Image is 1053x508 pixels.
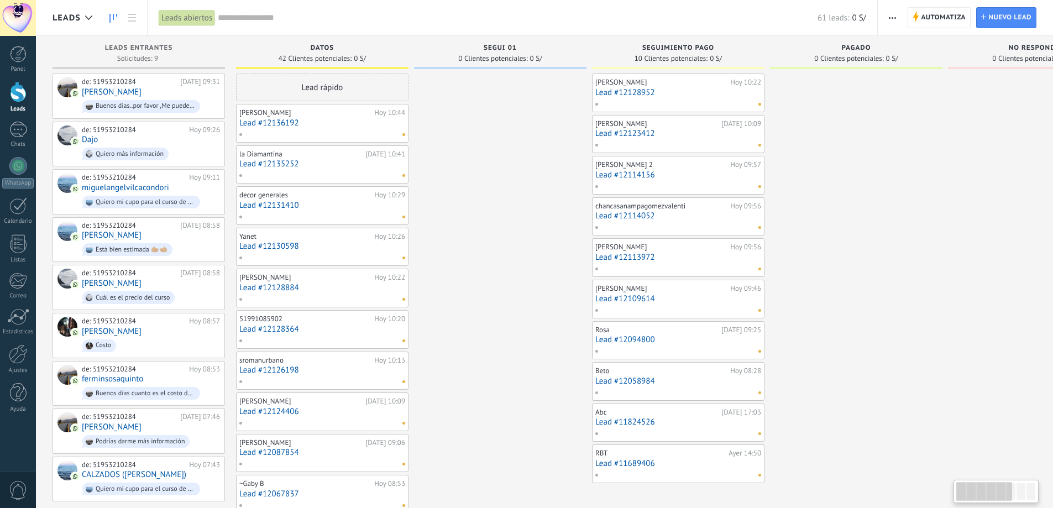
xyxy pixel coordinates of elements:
[908,7,971,28] a: Automatiza
[365,150,405,159] div: [DATE] 10:41
[2,367,34,374] div: Ajustes
[354,55,366,62] span: 0 S/
[71,425,79,432] img: com.amocrm.amocrmwa.svg
[239,407,405,416] a: Lead #12124406
[818,13,849,23] span: 61 leads:
[852,13,866,23] span: 0 S/
[189,173,220,182] div: Hoy 09:11
[420,44,581,54] div: segui 01
[530,55,542,62] span: 0 S/
[71,138,79,145] img: com.amocrm.amocrmwa.svg
[189,125,220,134] div: Hoy 09:26
[758,474,761,476] span: No hay nada asignado
[721,119,761,128] div: [DATE] 10:09
[595,129,761,138] a: Lead #12123412
[374,479,405,488] div: Hoy 08:53
[374,191,405,200] div: Hoy 10:29
[365,438,405,447] div: [DATE] 09:06
[402,463,405,465] span: No hay nada asignado
[82,365,185,374] div: de: 51953210284
[239,159,405,169] a: Lead #12135252
[82,77,176,86] div: de: 51953210284
[758,144,761,146] span: No hay nada asignado
[595,119,719,128] div: [PERSON_NAME]
[988,8,1031,28] span: Nuevo lead
[842,44,871,52] span: pagado
[374,232,405,241] div: Hoy 10:26
[82,269,176,277] div: de: 51953210284
[71,90,79,97] img: com.amocrm.amocrmwa.svg
[886,55,898,62] span: 0 S/
[189,460,220,469] div: Hoy 07:43
[365,397,405,406] div: [DATE] 10:09
[82,374,143,384] a: ferminsosaquinto
[180,269,220,277] div: [DATE] 08:58
[53,13,81,23] span: Leads
[239,191,371,200] div: decor generales
[96,246,167,254] div: Está bien estimada 🫱🏼‍🫲🏼
[239,108,371,117] div: [PERSON_NAME]
[82,317,185,326] div: de: 51953210284
[730,243,761,252] div: Hoy 09:56
[2,328,34,336] div: Estadísticas
[758,309,761,312] span: No hay nada asignado
[239,273,371,282] div: [PERSON_NAME]
[402,174,405,177] span: No hay nada asignado
[96,150,164,158] div: Quiero más información
[189,317,220,326] div: Hoy 08:57
[595,202,727,211] div: chancasanampagomezvalenti
[595,253,761,262] a: Lead #12113972
[71,473,79,480] img: com.amocrm.amocrmwa.svg
[180,221,220,230] div: [DATE] 08:58
[729,449,761,458] div: Ayer 14:50
[239,201,405,210] a: Lead #12131410
[239,365,405,375] a: Lead #12126198
[635,55,708,62] span: 10 Clientes potenciales:
[82,470,186,479] a: CALZADOS ([PERSON_NAME])
[2,406,34,413] div: Ayuda
[82,173,185,182] div: de: 51953210284
[96,438,185,446] div: Podrías darme más información
[402,256,405,259] span: No hay nada asignado
[82,125,185,134] div: de: 51953210284
[82,327,142,336] a: [PERSON_NAME]
[239,489,405,499] a: Lead #12067837
[595,408,719,417] div: Abc
[730,284,761,293] div: Hoy 09:46
[57,365,77,385] div: ferminsosaquinto
[82,422,142,432] a: [PERSON_NAME]
[82,279,142,288] a: [PERSON_NAME]
[730,202,761,211] div: Hoy 09:56
[57,317,77,337] div: Marita
[758,391,761,394] span: No hay nada asignado
[239,397,363,406] div: [PERSON_NAME]
[2,141,34,148] div: Chats
[642,44,714,52] span: seguimiento pago
[595,417,761,427] a: Lead #11824526
[82,231,142,240] a: [PERSON_NAME]
[758,226,761,229] span: No hay nada asignado
[239,479,371,488] div: ~Gaby B
[239,118,405,128] a: Lead #12136192
[595,78,727,87] div: [PERSON_NAME]
[595,160,727,169] div: [PERSON_NAME] 2
[458,55,527,62] span: 0 Clientes potenciales:
[595,211,761,221] a: Lead #12114052
[96,102,195,110] div: Buenos dias..por favor ,Me puede dar más informes?
[57,269,77,289] div: Yorbis
[239,150,363,159] div: la Diamantina
[82,183,169,192] a: miguelangelvilcacondori
[402,380,405,383] span: No hay nada asignado
[730,160,761,169] div: Hoy 09:57
[311,44,334,52] span: datos
[117,55,158,62] span: Solicitudes: 9
[758,268,761,270] span: No hay nada asignado
[402,339,405,342] span: No hay nada asignado
[236,74,408,101] div: Lead rápido
[82,412,176,421] div: de: 51953210284
[71,377,79,385] img: com.amocrm.amocrmwa.svg
[71,329,79,337] img: com.amocrm.amocrmwa.svg
[2,256,34,264] div: Listas
[595,170,761,180] a: Lead #12114156
[159,10,215,26] div: Leads abiertos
